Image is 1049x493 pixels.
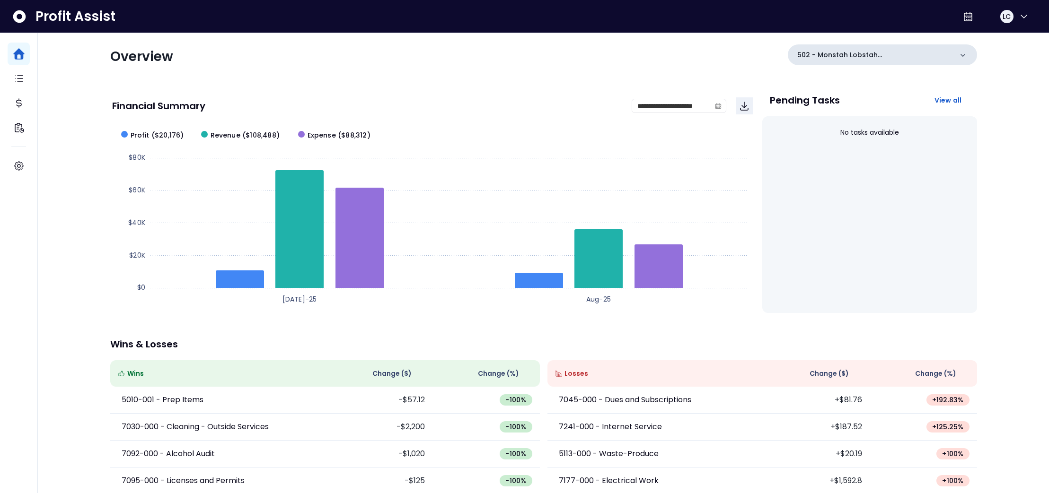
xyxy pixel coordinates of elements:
[127,369,144,379] span: Wins
[1003,12,1011,21] span: LC
[325,414,432,441] td: -$2,200
[137,283,145,292] text: $0
[762,441,870,467] td: +$20.19
[797,50,952,60] p: 502 - Monstah Lobstah [GEOGRAPHIC_DATA](R365)
[110,339,977,349] p: Wins & Losses
[559,394,691,406] p: 7045-000 - Dues and Subscriptions
[934,95,962,105] span: View all
[505,395,526,405] span: -100 %
[325,441,432,467] td: -$1,020
[128,218,145,227] text: $40K
[586,294,610,304] text: Aug-25
[372,369,412,379] span: Change ( $ )
[762,414,870,441] td: +$187.52
[112,101,205,111] p: Financial Summary
[715,103,722,109] svg: calendar
[211,130,280,140] span: Revenue ($108,488)
[505,449,526,458] span: -100 %
[478,369,519,379] span: Change (%)
[915,369,956,379] span: Change (%)
[129,153,145,162] text: $80K
[122,475,245,486] p: 7095-000 - Licenses and Permits
[736,97,753,114] button: Download
[308,130,370,140] span: Expense ($88,312)
[129,251,145,260] text: $20K
[559,448,659,459] p: 5113-000 - Waste-Produce
[35,8,115,25] span: Profit Assist
[762,387,870,414] td: +$81.76
[770,95,840,105] p: Pending Tasks
[942,476,963,485] span: + 100 %
[505,422,526,432] span: -100 %
[122,394,203,406] p: 5010-001 - Prep Items
[325,387,432,414] td: -$57.12
[927,92,970,109] button: View all
[110,47,173,66] span: Overview
[129,185,145,195] text: $60K
[122,421,269,432] p: 7030-000 - Cleaning - Outside Services
[122,448,215,459] p: 7092-000 - Alcohol Audit
[282,294,317,304] text: [DATE]-25
[505,476,526,485] span: -100 %
[131,130,184,140] span: Profit ($20,176)
[564,369,588,379] span: Losses
[770,120,970,145] div: No tasks available
[559,421,662,432] p: 7241-000 - Internet Service
[932,422,964,432] span: + 125.25 %
[942,449,963,458] span: + 100 %
[810,369,849,379] span: Change ( $ )
[559,475,659,486] p: 7177-000 - Electrical Work
[932,395,964,405] span: + 192.83 %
